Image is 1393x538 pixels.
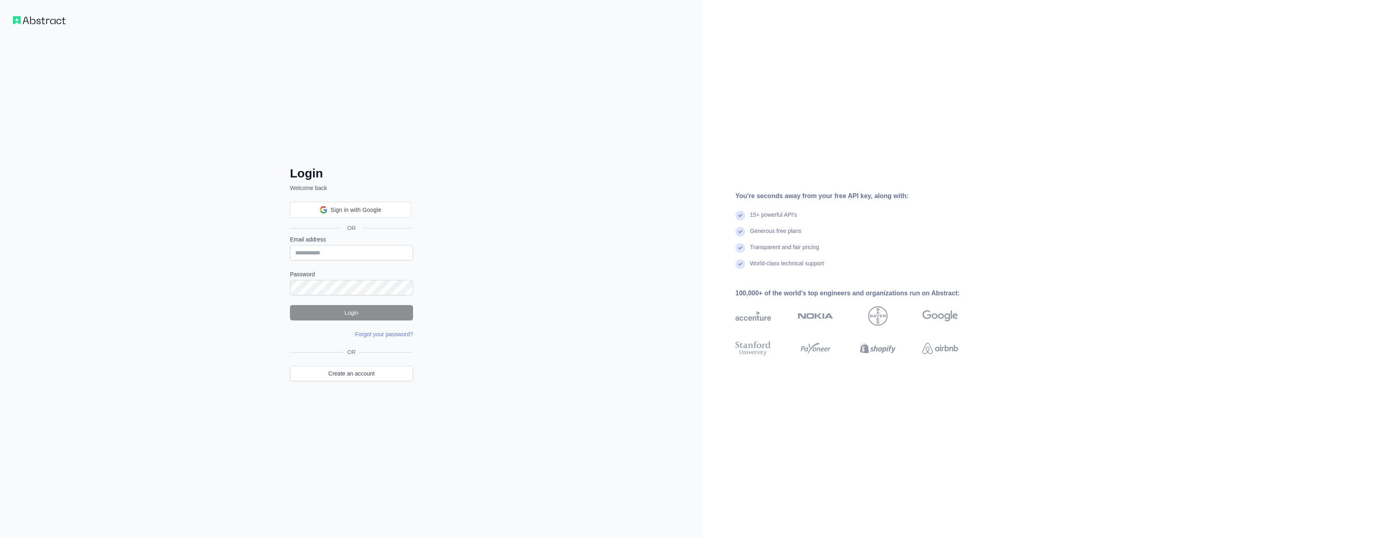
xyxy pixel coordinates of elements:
[750,259,824,275] div: World-class technical support
[750,211,797,227] div: 15+ powerful API's
[922,339,958,357] img: airbnb
[868,306,888,326] img: bayer
[290,235,413,243] label: Email address
[750,227,801,243] div: Generous free plans
[860,339,896,357] img: shopify
[341,224,362,232] span: OR
[735,259,745,269] img: check mark
[290,366,413,381] a: Create an account
[922,306,958,326] img: google
[735,191,984,201] div: You're seconds away from your free API key, along with:
[750,243,819,259] div: Transparent and fair pricing
[735,211,745,220] img: check mark
[344,348,359,356] span: OR
[735,339,771,357] img: stanford university
[735,306,771,326] img: accenture
[330,206,381,214] span: Sign in with Google
[798,306,833,326] img: nokia
[290,184,413,192] p: Welcome back
[355,331,413,337] a: Forgot your password?
[735,227,745,237] img: check mark
[290,305,413,320] button: Login
[735,243,745,253] img: check mark
[290,270,413,278] label: Password
[290,202,411,218] div: Sign in with Google
[798,339,833,357] img: payoneer
[290,166,413,181] h2: Login
[735,288,984,298] div: 100,000+ of the world's top engineers and organizations run on Abstract:
[13,16,66,24] img: Workflow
